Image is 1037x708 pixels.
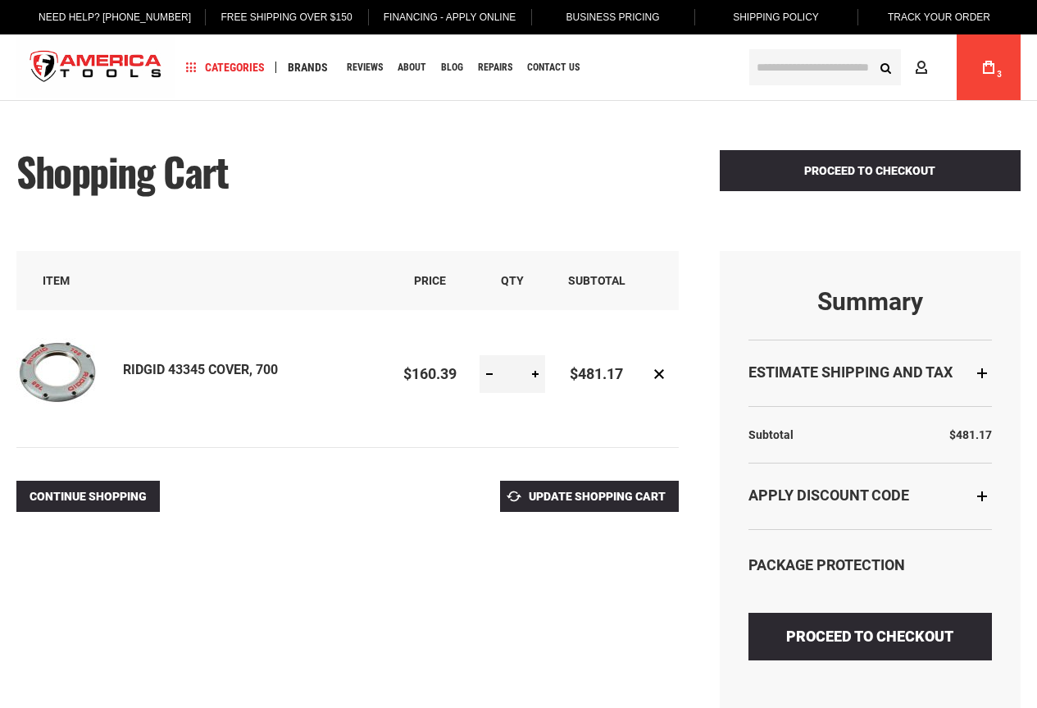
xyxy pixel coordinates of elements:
a: Reviews [339,57,390,79]
a: About [390,57,434,79]
button: Search [870,52,901,83]
span: Subtotal [568,274,625,287]
strong: Summary [748,288,993,315]
img: America Tools [16,37,175,98]
button: Update Shopping Cart [500,481,679,512]
span: Qty [501,274,524,287]
div: Package Protection [748,555,993,576]
button: Proceed to Checkout [720,150,1021,191]
span: Proceed to Checkout [786,628,953,645]
button: Proceed to Checkout [748,613,993,660]
span: About [398,62,426,72]
span: Continue Shopping [30,490,147,503]
span: Brands [288,62,328,73]
a: Brands [280,57,335,79]
a: Repairs [471,57,520,79]
a: store logo [16,37,175,98]
span: Reviews [347,62,383,72]
strong: Apply Discount Code [748,486,909,504]
span: Update Shopping Cart [529,490,666,503]
span: Proceed to Checkout [804,164,935,177]
img: RIDGID 43345 COVER, 700 [16,331,98,413]
a: RIDGID 43345 COVER, 700 [123,362,278,377]
span: Shipping Policy [733,11,819,23]
a: 3 [973,34,1004,100]
span: Blog [441,62,463,72]
a: Contact Us [520,57,587,79]
span: Contact Us [527,62,580,72]
strong: Estimate Shipping and Tax [748,363,953,381]
a: Blog [434,57,471,79]
span: $160.39 [403,365,457,382]
span: 3 [997,70,1002,79]
span: Item [43,274,70,287]
span: Repairs [478,62,512,72]
span: Shopping Cart [16,142,228,200]
span: $481.17 [570,365,623,382]
th: Subtotal [748,423,802,446]
a: Continue Shopping [16,481,160,512]
a: RIDGID 43345 COVER, 700 [16,331,123,418]
iframe: PayPal Message 1 [748,677,993,693]
span: Categories [186,62,265,73]
span: Price [414,274,446,287]
a: Categories [179,57,272,79]
span: $481.17 [949,428,992,441]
